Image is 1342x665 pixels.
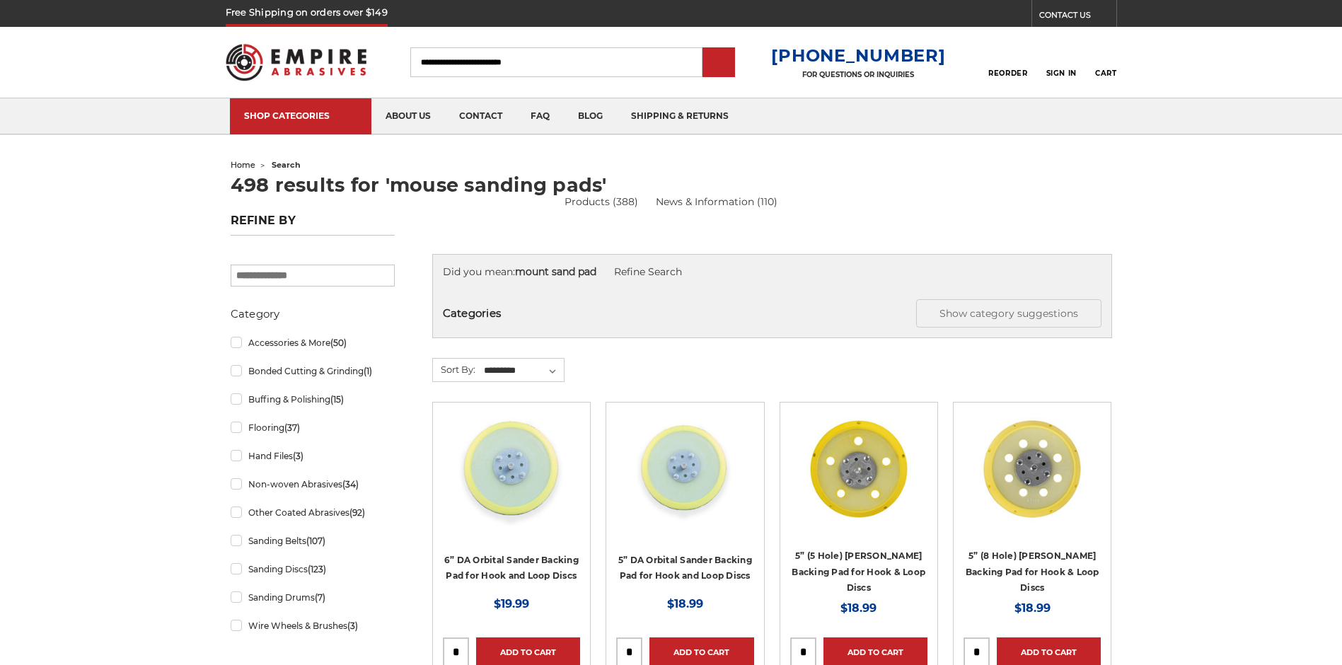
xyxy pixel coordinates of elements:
[455,412,568,526] img: 6” DA Orbital Sander Backing Pad for Hook and Loop Discs
[231,585,395,610] a: Sanding Drums(7)
[515,265,596,278] strong: mount sand pad
[231,444,395,468] a: Hand Files(3)
[771,45,945,66] a: [PHONE_NUMBER]
[628,412,741,526] img: 5” DA Orbital Sander Backing Pad for Hook and Loop Discs
[705,49,733,77] input: Submit
[976,412,1089,526] img: 5” (8 Hole) DA Sander Backing Pad for Hook & Loop Discs
[494,597,529,611] span: $19.99
[614,265,682,278] a: Refine Search
[231,415,395,440] a: Flooring(37)
[231,387,395,412] a: Buffing & Polishing(15)
[988,47,1027,77] a: Reorder
[330,394,344,405] span: (15)
[433,359,475,380] label: Sort By:
[564,98,617,134] a: blog
[272,160,301,170] span: search
[445,98,516,134] a: contact
[230,98,371,134] a: SHOP CATEGORIES
[792,550,925,593] a: 5” (5 Hole) [PERSON_NAME] Backing Pad for Hook & Loop Discs
[308,564,326,574] span: (123)
[315,592,325,603] span: (7)
[916,299,1101,328] button: Show category suggestions
[231,359,395,383] a: Bonded Cutting & Grinding(1)
[231,330,395,355] a: Accessories & More(50)
[1046,69,1077,78] span: Sign In
[840,601,877,615] span: $18.99
[231,557,395,582] a: Sanding Discs(123)
[330,337,347,348] span: (50)
[1039,7,1116,27] a: CONTACT US
[656,195,777,209] a: News & Information (110)
[231,528,395,553] a: Sanding Belts(107)
[617,98,743,134] a: shipping & returns
[347,620,358,631] span: (3)
[231,214,395,236] h5: Refine by
[667,597,703,611] span: $18.99
[771,70,945,79] p: FOR QUESTIONS OR INQUIRIES
[516,98,564,134] a: faq
[565,195,638,209] a: Products (388)
[444,555,579,582] a: 6” DA Orbital Sander Backing Pad for Hook and Loop Discs
[284,422,300,433] span: (37)
[443,265,1101,279] div: Did you mean:
[231,472,395,497] a: Non-woven Abrasives(34)
[293,451,303,461] span: (3)
[966,550,1099,593] a: 5” (8 Hole) [PERSON_NAME] Backing Pad for Hook & Loop Discs
[443,299,1101,328] h5: Categories
[1095,47,1116,78] a: Cart
[231,306,395,323] h5: Category
[618,555,752,582] a: 5” DA Orbital Sander Backing Pad for Hook and Loop Discs
[443,412,580,550] a: 6” DA Orbital Sander Backing Pad for Hook and Loop Discs
[616,412,753,550] a: 5” DA Orbital Sander Backing Pad for Hook and Loop Discs
[306,536,325,546] span: (107)
[364,366,372,376] span: (1)
[231,613,395,638] a: Wire Wheels & Brushes(3)
[231,500,395,525] a: Other Coated Abrasives(92)
[1014,601,1051,615] span: $18.99
[342,479,359,490] span: (34)
[988,69,1027,78] span: Reorder
[790,412,927,550] a: 5” (5 Hole) DA Sander Backing Pad for Hook & Loop Discs
[231,160,255,170] a: home
[244,110,357,121] div: SHOP CATEGORIES
[482,360,564,381] select: Sort By:
[231,175,1112,195] h1: 498 results for 'mouse sanding pads'
[1095,69,1116,78] span: Cart
[349,507,365,518] span: (92)
[371,98,445,134] a: about us
[964,412,1101,550] a: 5” (8 Hole) DA Sander Backing Pad for Hook & Loop Discs
[802,412,915,526] img: 5” (5 Hole) DA Sander Backing Pad for Hook & Loop Discs
[226,35,367,90] img: Empire Abrasives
